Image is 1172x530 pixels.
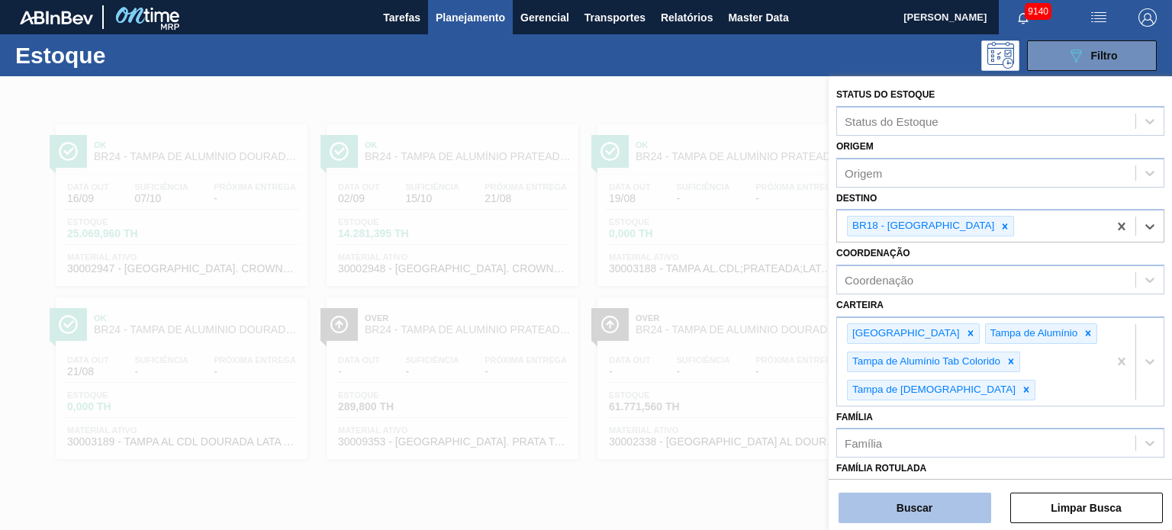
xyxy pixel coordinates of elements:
[845,114,939,127] div: Status do Estoque
[986,324,1080,343] div: Tampa de Alumínio
[848,324,962,343] div: [GEOGRAPHIC_DATA]
[848,352,1003,371] div: Tampa de Alumínio Tab Colorido
[848,381,1018,400] div: Tampa de [DEMOGRAPHIC_DATA]
[15,47,234,64] h1: Estoque
[848,217,997,236] div: BR18 - [GEOGRAPHIC_DATA]
[845,166,882,179] div: Origem
[584,8,646,27] span: Transportes
[1091,50,1118,62] span: Filtro
[836,300,884,310] label: Carteira
[436,8,505,27] span: Planejamento
[383,8,420,27] span: Tarefas
[836,463,926,474] label: Família Rotulada
[1138,8,1157,27] img: Logout
[845,437,882,450] div: Família
[661,8,713,27] span: Relatórios
[999,7,1048,28] button: Notificações
[1027,40,1157,71] button: Filtro
[520,8,569,27] span: Gerencial
[836,193,877,204] label: Destino
[1025,3,1051,20] span: 9140
[728,8,788,27] span: Master Data
[836,248,910,259] label: Coordenação
[20,11,93,24] img: TNhmsLtSVTkK8tSr43FrP2fwEKptu5GPRR3wAAAABJRU5ErkJggg==
[981,40,1019,71] div: Pogramando: nenhum usuário selecionado
[836,89,935,100] label: Status do Estoque
[836,412,873,422] label: Família
[845,274,913,287] div: Coordenação
[1090,8,1108,27] img: userActions
[836,141,874,152] label: Origem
